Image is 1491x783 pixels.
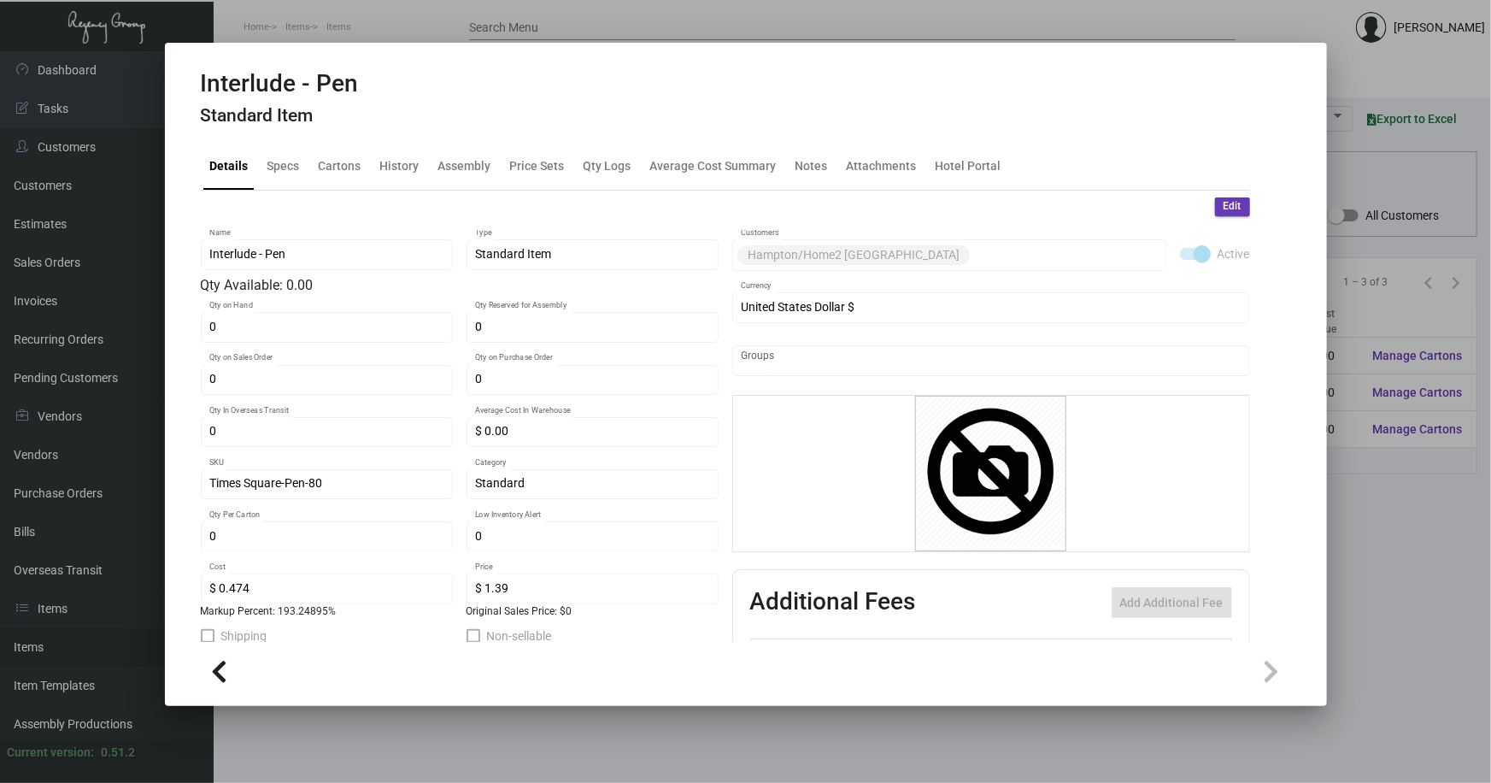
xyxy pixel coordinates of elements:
div: Hotel Portal [936,157,1001,175]
mat-chip: Hampton/Home2 [GEOGRAPHIC_DATA] [737,245,970,265]
div: Qty Logs [584,157,631,175]
div: Specs [267,157,300,175]
button: Edit [1215,197,1250,216]
div: Qty Available: 0.00 [201,275,719,296]
div: Price Sets [510,157,565,175]
span: Active [1218,244,1250,264]
span: Shipping [221,626,267,646]
th: Price type [1134,639,1211,669]
th: Active [750,639,802,669]
input: Add new.. [973,248,1157,262]
h4: Standard Item [201,105,359,127]
div: Average Cost Summary [650,157,777,175]
button: Add Additional Fee [1112,587,1232,618]
span: Add Additional Fee [1120,596,1224,609]
th: Type [802,639,994,669]
div: Attachments [847,157,917,175]
div: Current version: [7,744,94,762]
span: Non-sellable [487,626,552,646]
div: 0.51.2 [101,744,135,762]
span: Edit [1224,199,1242,214]
div: Cartons [319,157,361,175]
h2: Additional Fees [750,587,916,618]
div: Notes [795,157,828,175]
div: Details [210,157,249,175]
h2: Interlude - Pen [201,69,359,98]
div: Assembly [438,157,491,175]
th: Price [1064,639,1134,669]
input: Add new.. [741,354,1241,368]
th: Cost [994,639,1064,669]
div: History [380,157,420,175]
